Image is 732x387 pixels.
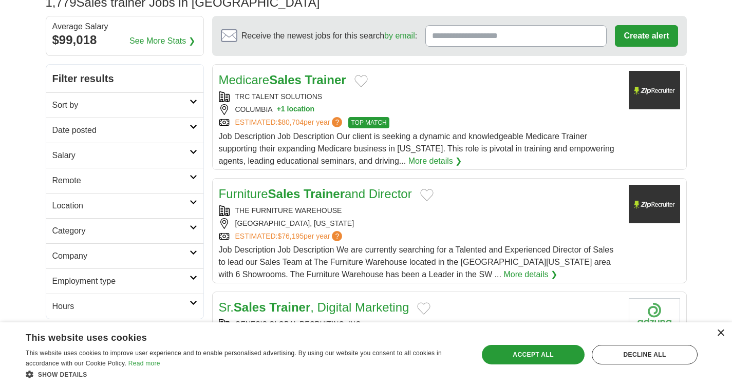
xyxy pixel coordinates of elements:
div: Decline all [592,345,698,364]
div: Show details [26,369,465,379]
a: Sort by [46,92,203,118]
h2: Category [52,225,190,237]
span: ? [332,231,342,241]
button: +1 location [277,104,315,115]
h2: Hours [52,300,190,313]
button: Add to favorite jobs [417,302,430,315]
strong: Sales [234,300,266,314]
a: More details ❯ [408,155,462,167]
span: ? [332,117,342,127]
a: Date posted [46,118,203,143]
span: Job Description Job Description Our client is seeking a dynamic and knowledgeable Medicare Traine... [219,132,614,165]
h2: Filter results [46,65,203,92]
a: Sr.Sales Trainer, Digital Marketing [219,300,409,314]
a: More details ❯ [503,268,557,281]
a: Employment type [46,268,203,294]
img: Company logo [629,71,680,109]
h2: Date posted [52,124,190,137]
h2: Remote [52,175,190,187]
strong: Trainer [269,300,310,314]
span: TOP MATCH [348,117,389,128]
span: This website uses cookies to improve user experience and to enable personalised advertising. By u... [26,350,442,367]
button: Add to favorite jobs [420,189,434,201]
img: Company logo [629,185,680,223]
a: Category [46,218,203,243]
a: Remote [46,168,203,193]
a: FurnitureSales Trainerand Director [219,187,412,201]
span: Show details [38,371,87,378]
div: Average Salary [52,23,197,31]
div: $99,018 [52,31,197,49]
button: Add to favorite jobs [354,75,368,87]
h2: Sort by [52,99,190,111]
img: Company logo [629,298,680,337]
div: THE FURNITURE WAREHOUSE [219,205,621,216]
strong: Sales [268,187,301,201]
a: MedicareSales Trainer [219,73,346,87]
span: $80,704 [277,118,304,126]
h2: Salary [52,149,190,162]
a: by email [384,31,415,40]
a: See More Stats ❯ [129,35,195,47]
strong: Trainer [305,73,346,87]
a: Hours [46,294,203,319]
div: [GEOGRAPHIC_DATA], [US_STATE] [219,218,621,229]
a: ESTIMATED:$76,195per year? [235,231,345,242]
button: Create alert [615,25,678,47]
strong: Sales [269,73,302,87]
span: $76,195 [277,232,304,240]
a: Read more, opens a new window [128,360,160,367]
strong: Trainer [304,187,345,201]
h2: Location [52,200,190,212]
a: ESTIMATED:$80,704per year? [235,117,345,128]
a: Company [46,243,203,268]
a: Location [46,193,203,218]
span: Receive the newest jobs for this search : [241,30,417,42]
div: Accept all [482,345,585,364]
div: This website uses cookies [26,328,439,344]
span: Job Description Job Description We are currently searching for a Talented and Experienced Directo... [219,245,614,279]
a: Salary [46,143,203,168]
span: + [277,104,281,115]
h2: Employment type [52,275,190,287]
div: TRC TALENT SOLUTIONS [219,91,621,102]
div: COLUMBIA [219,104,621,115]
h2: Company [52,250,190,262]
div: GENESIS GLOBAL RECRUITING, INC. [219,319,621,330]
div: Close [717,330,724,337]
